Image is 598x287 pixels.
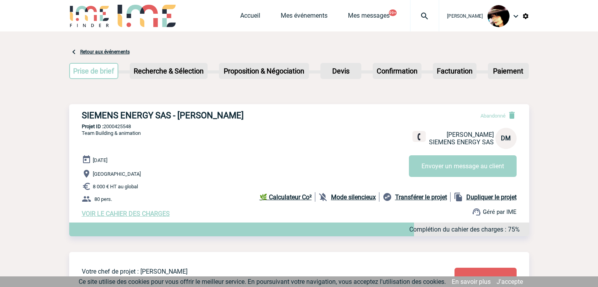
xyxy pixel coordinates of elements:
[70,64,118,78] p: Prise de brief
[82,268,408,275] p: Votre chef de projet : [PERSON_NAME]
[79,278,446,285] span: Ce site utilise des cookies pour vous offrir le meilleur service. En poursuivant votre navigation...
[447,131,494,138] span: [PERSON_NAME]
[331,193,376,201] b: Mode silencieux
[416,133,423,140] img: fixe.png
[395,193,447,201] b: Transférer le projet
[321,64,361,78] p: Devis
[488,5,510,27] img: 101023-0.jpg
[220,64,308,78] p: Proposition & Négociation
[483,208,517,215] span: Géré par IME
[82,123,103,129] b: Projet ID :
[429,138,494,146] span: SIEMENS ENERGY SAS
[82,110,318,120] h3: SIEMENS ENERGY SAS - [PERSON_NAME]
[447,13,483,19] span: [PERSON_NAME]
[480,113,506,119] span: Abandonné
[69,123,529,129] p: 2000425548
[454,192,463,202] img: file_copy-black-24dp.png
[452,278,491,285] a: En savoir plus
[94,196,112,202] span: 80 pers.
[348,12,390,23] a: Mes messages
[82,130,141,136] span: Team Building & animation
[240,12,260,23] a: Accueil
[474,276,497,283] span: Modifier
[80,49,130,55] a: Retour aux événements
[69,5,110,27] img: IME-Finder
[501,134,511,142] span: DM
[466,193,517,201] b: Dupliquer le projet
[259,193,312,201] b: 🌿 Calculateur Co²
[259,192,315,202] a: 🌿 Calculateur Co²
[82,210,170,217] a: VOIR LE CAHIER DES CHARGES
[472,207,481,217] img: support.png
[93,184,138,189] span: 8 000 € HT au global
[93,171,141,177] span: [GEOGRAPHIC_DATA]
[374,64,421,78] p: Confirmation
[497,278,523,285] a: J'accepte
[93,157,107,163] span: [DATE]
[131,64,207,78] p: Recherche & Sélection
[434,64,476,78] p: Facturation
[389,9,397,16] button: 99+
[489,64,528,78] p: Paiement
[409,155,517,177] button: Envoyer un message au client
[281,12,328,23] a: Mes événements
